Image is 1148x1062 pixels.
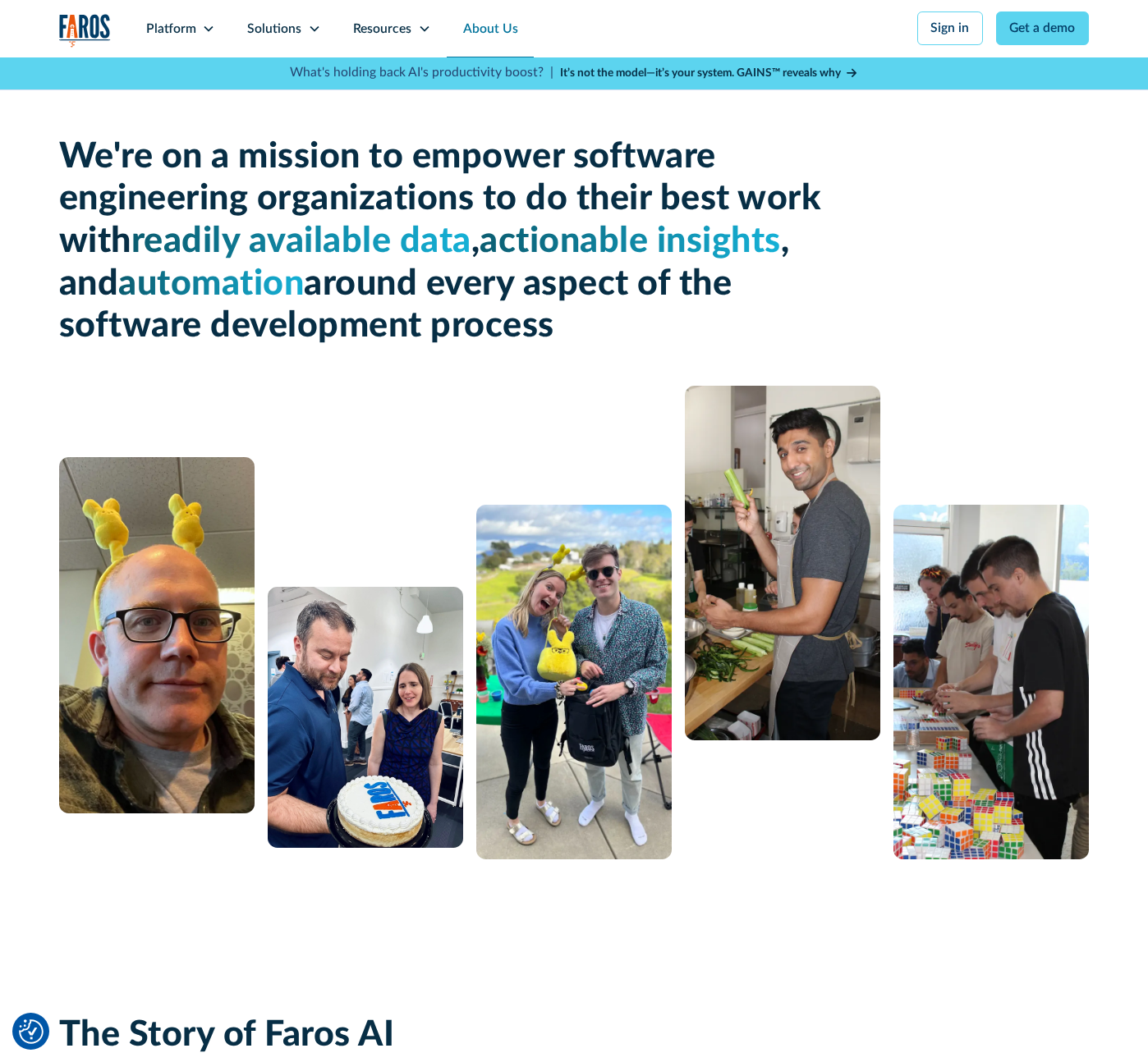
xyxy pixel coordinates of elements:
span: actionable insights [480,223,781,259]
div: Platform [146,20,196,39]
img: A man and a woman standing next to each other. [476,505,672,859]
a: Get a demo [996,11,1089,45]
h1: We're on a mission to empower software engineering organizations to do their best work with , , a... [59,135,832,348]
a: Sign in [917,11,983,45]
span: automation [118,266,304,301]
a: home [59,14,111,48]
p: What's holding back AI's productivity boost? | [290,63,553,83]
img: Revisit consent button [19,1019,44,1044]
img: man cooking with celery [685,386,880,740]
strong: It’s not the model—it’s your system. GAINS™ reveals why [560,67,841,79]
button: Cookie Settings [19,1019,44,1044]
img: A man with glasses and a bald head wearing a yellow bunny headband. [59,457,255,813]
a: It’s not the model—it’s your system. GAINS™ reveals why [560,65,859,82]
div: Resources [353,20,411,39]
img: Logo of the analytics and reporting company Faros. [59,14,111,48]
div: Solutions [247,20,301,39]
span: readily available data [131,223,471,259]
img: 5 people constructing a puzzle from Rubik's cubes [893,505,1089,859]
h2: The Story of Faros AI [59,1014,395,1056]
